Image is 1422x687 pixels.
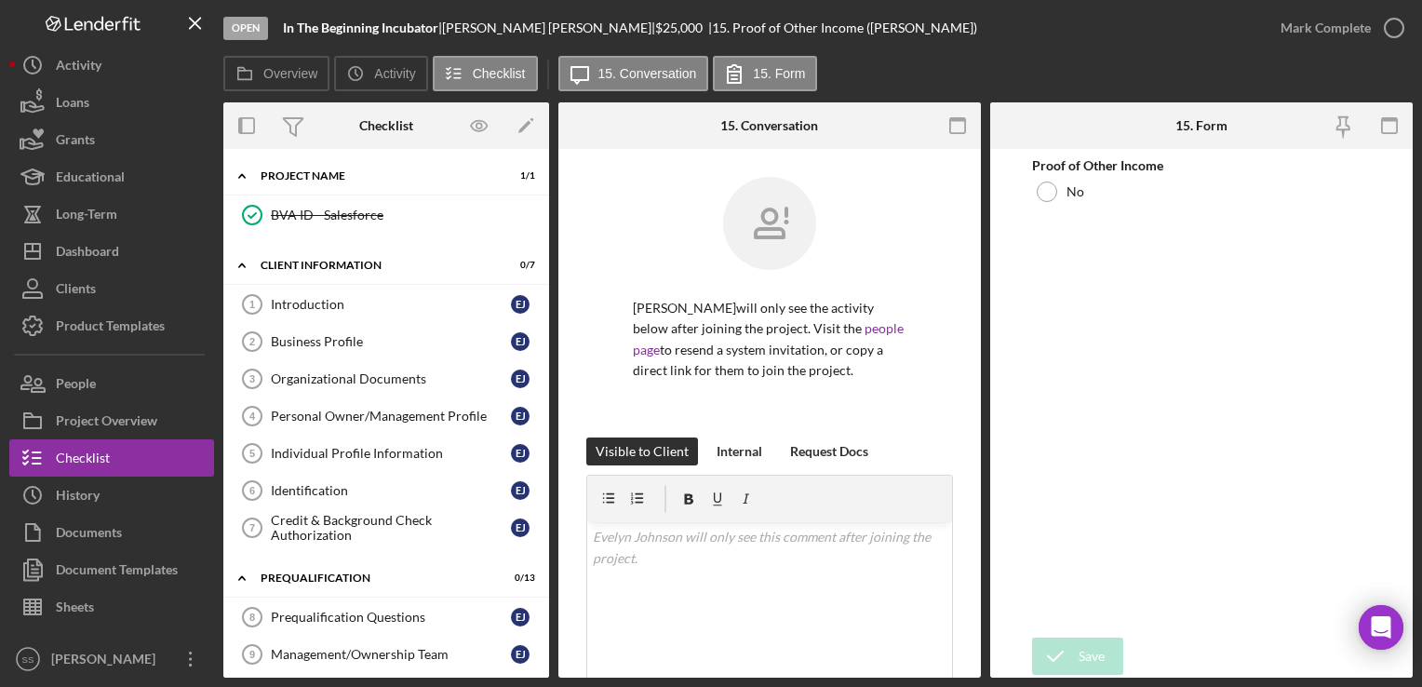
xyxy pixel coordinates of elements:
div: Prequalification Questions [271,610,511,625]
div: Request Docs [790,438,868,465]
tspan: 2 [249,336,255,347]
button: Dashboard [9,233,214,270]
div: E J [511,332,530,351]
div: Long-Term [56,195,117,237]
div: Project Name [261,170,489,182]
div: Organizational Documents [271,371,511,386]
button: Project Overview [9,402,214,439]
tspan: 1 [249,299,255,310]
a: people page [633,320,904,357]
div: Loans [56,84,89,126]
label: Overview [263,66,317,81]
div: BVA ID - Salesforce [271,208,539,222]
div: E J [511,481,530,500]
label: 15. Conversation [598,66,697,81]
div: Client Information [261,260,489,271]
tspan: 8 [249,612,255,623]
div: 15. Conversation [720,118,818,133]
div: E J [511,519,530,537]
div: | 15. Proof of Other Income ([PERSON_NAME]) [708,20,977,35]
div: Visible to Client [596,438,689,465]
button: Internal [707,438,771,465]
div: 0 / 13 [502,572,535,584]
button: Product Templates [9,307,214,344]
div: Management/Ownership Team [271,647,511,662]
button: Request Docs [781,438,878,465]
a: 3Organizational DocumentsEJ [233,360,540,397]
button: 15. Form [713,56,817,91]
div: Identification [271,483,511,498]
span: $25,000 [655,20,703,35]
a: 7Credit & Background Check AuthorizationEJ [233,509,540,546]
div: E J [511,608,530,626]
div: History [56,477,100,519]
div: Individual Profile Information [271,446,511,461]
div: Sheets [56,588,94,630]
div: Grants [56,121,95,163]
button: History [9,477,214,514]
button: Educational [9,158,214,195]
button: Loans [9,84,214,121]
tspan: 7 [249,522,255,533]
div: E J [511,645,530,664]
tspan: 5 [249,448,255,459]
label: 15. Form [753,66,805,81]
div: [PERSON_NAME] [PERSON_NAME] | [442,20,655,35]
label: Checklist [473,66,526,81]
button: Visible to Client [586,438,698,465]
div: 0 / 7 [502,260,535,271]
button: Document Templates [9,551,214,588]
button: People [9,365,214,402]
button: Clients [9,270,214,307]
div: E J [511,444,530,463]
a: 6IdentificationEJ [233,472,540,509]
div: Proof of Other Income [1032,158,1370,173]
div: Documents [56,514,122,556]
a: BVA ID - Salesforce [233,196,540,234]
div: E J [511,370,530,388]
tspan: 9 [249,649,255,660]
button: Overview [223,56,329,91]
label: Activity [374,66,415,81]
text: SS [22,654,34,665]
button: Activity [9,47,214,84]
div: Mark Complete [1281,9,1371,47]
tspan: 3 [249,373,255,384]
button: Documents [9,514,214,551]
a: 1IntroductionEJ [233,286,540,323]
div: Internal [717,438,762,465]
button: Checklist [433,56,538,91]
div: Business Profile [271,334,511,349]
a: Grants [9,121,214,158]
div: | [283,20,442,35]
tspan: 6 [249,485,255,496]
button: Mark Complete [1262,9,1413,47]
button: 15. Conversation [558,56,709,91]
div: Checklist [56,439,110,481]
p: [PERSON_NAME] will only see the activity below after joining the project. Visit the to resend a s... [633,298,906,382]
div: Document Templates [56,551,178,593]
div: 15. Form [1175,118,1227,133]
div: Personal Owner/Management Profile [271,409,511,424]
div: 1 / 1 [502,170,535,182]
div: Dashboard [56,233,119,275]
button: Checklist [9,439,214,477]
button: Activity [334,56,427,91]
a: 2Business ProfileEJ [233,323,540,360]
a: 4Personal Owner/Management ProfileEJ [233,397,540,435]
button: SS[PERSON_NAME] Santa [PERSON_NAME] [9,640,214,678]
button: Long-Term [9,195,214,233]
button: Save [1032,638,1123,675]
a: Sheets [9,588,214,626]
